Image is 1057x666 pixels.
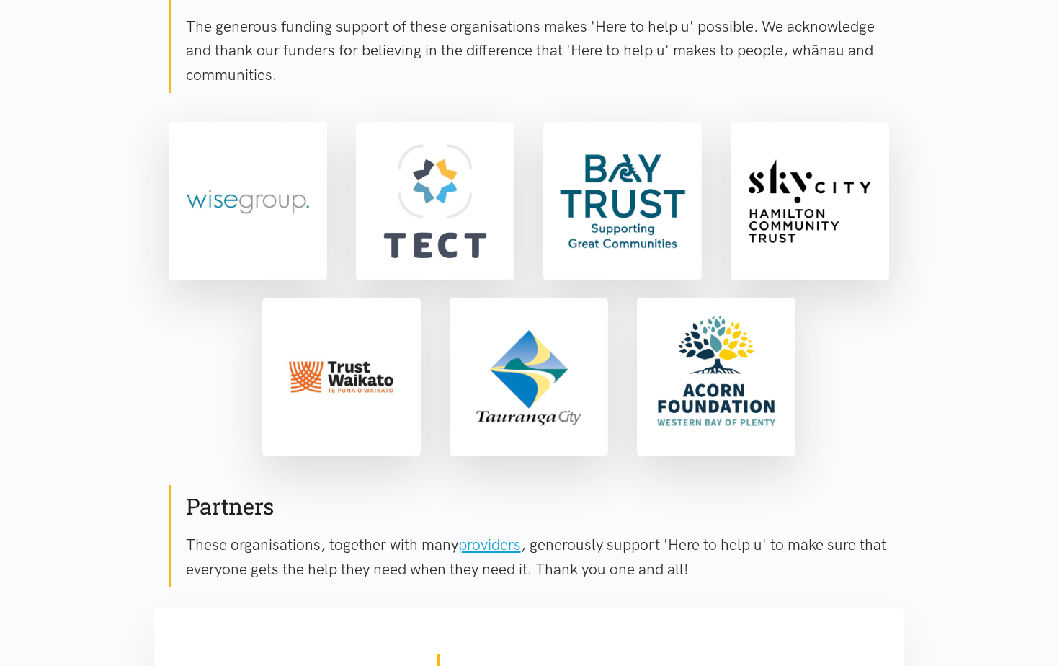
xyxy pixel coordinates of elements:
[637,298,795,456] a: Acorn Foundation | Western Bay of Plenty
[262,298,421,456] a: Trust Waikato
[452,301,605,453] img: Tauranga City Council
[186,14,889,87] p: The generous funding support of these organisations makes 'Here to help u' possible. We acknowled...
[731,122,889,280] a: Sky City Community Trust
[450,298,608,456] a: Tauranga City Council
[356,122,514,280] a: TECT
[169,122,327,280] a: Wise Group
[733,125,886,277] img: Sky City Community Trust
[186,492,889,522] h2: Partners
[546,125,699,277] img: Bay Trust
[543,122,702,280] a: Bay Trust
[640,301,793,453] img: Acorn Foundation | Western Bay of Plenty
[171,125,324,277] img: Wise Group
[186,533,889,581] p: These organisations, together with many , generously support 'Here to help u' to make sure that e...
[359,125,512,277] img: TECT
[458,536,521,554] a: providers
[265,301,418,453] img: Trust Waikato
